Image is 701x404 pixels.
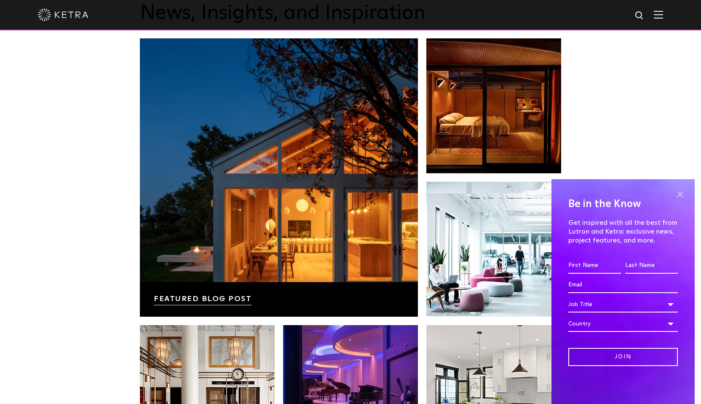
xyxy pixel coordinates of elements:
input: First Name [568,258,621,274]
input: Join [568,348,678,366]
input: Last Name [625,258,678,274]
div: Job Title [568,296,678,312]
h4: Be in the Know [568,196,678,212]
img: ketra-logo-2019-white [38,8,88,21]
img: search icon [634,11,645,21]
p: Get inspired with all the best from Lutron and Ketra: exclusive news, project features, and more. [568,218,678,245]
input: Email [568,277,678,293]
img: Hamburger%20Nav.svg [654,11,663,19]
div: Country [568,316,678,332]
